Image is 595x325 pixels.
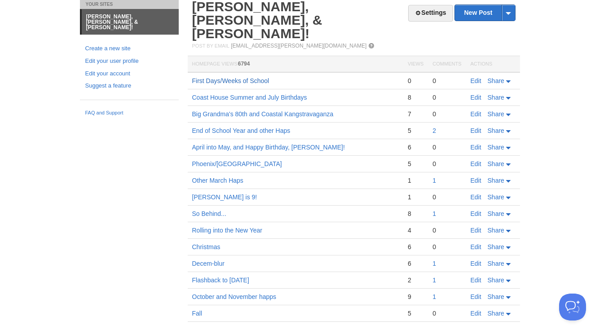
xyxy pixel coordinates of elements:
[192,310,203,317] a: Fall
[192,277,249,284] a: Flashback to [DATE]
[559,294,586,321] iframe: Help Scout Beacon - Open
[488,110,504,118] span: Share
[85,44,173,53] a: Create a new site
[488,193,504,201] span: Share
[432,277,436,284] a: 1
[488,127,504,134] span: Share
[85,57,173,66] a: Edit your user profile
[85,81,173,91] a: Suggest a feature
[471,94,481,101] a: Edit
[432,143,461,151] div: 0
[432,177,436,184] a: 1
[488,260,504,267] span: Share
[408,127,423,135] div: 5
[408,110,423,118] div: 7
[188,56,403,73] th: Homepage Views
[192,94,307,101] a: Coast House Summer and July Birthdays
[488,277,504,284] span: Share
[408,259,423,268] div: 6
[432,127,436,134] a: 2
[432,309,461,317] div: 0
[408,276,423,284] div: 2
[432,160,461,168] div: 0
[471,243,481,250] a: Edit
[231,43,366,49] a: [EMAIL_ADDRESS][PERSON_NAME][DOMAIN_NAME]
[471,293,481,300] a: Edit
[192,293,277,300] a: October and November happs
[408,210,423,218] div: 8
[403,56,428,73] th: Views
[488,160,504,167] span: Share
[192,193,257,201] a: [PERSON_NAME] is 9!
[471,177,481,184] a: Edit
[408,176,423,184] div: 1
[428,56,466,73] th: Comments
[488,243,504,250] span: Share
[455,5,515,21] a: New Post
[238,61,250,67] span: 6794
[471,77,481,84] a: Edit
[408,143,423,151] div: 6
[192,77,269,84] a: First Days/Weeks of School
[488,94,504,101] span: Share
[192,210,226,217] a: So Behind...
[432,110,461,118] div: 0
[408,293,423,301] div: 9
[471,160,481,167] a: Edit
[471,110,481,118] a: Edit
[471,127,481,134] a: Edit
[432,260,436,267] a: 1
[192,227,262,234] a: Rolling into the New Year
[408,193,423,201] div: 1
[471,193,481,201] a: Edit
[488,177,504,184] span: Share
[192,144,345,151] a: April into May, and Happy Birthday, [PERSON_NAME]!
[192,243,220,250] a: Christmas
[488,77,504,84] span: Share
[488,293,504,300] span: Share
[432,293,436,300] a: 1
[471,277,481,284] a: Edit
[432,77,461,85] div: 0
[488,227,504,234] span: Share
[432,226,461,234] div: 0
[85,109,173,117] a: FAQ and Support
[408,160,423,168] div: 5
[471,144,481,151] a: Edit
[192,260,225,267] a: Decem-blur
[192,43,229,48] span: Post by Email
[471,210,481,217] a: Edit
[488,144,504,151] span: Share
[408,226,423,234] div: 4
[432,93,461,101] div: 0
[192,127,291,134] a: End of School Year and other Haps
[408,243,423,251] div: 6
[192,177,243,184] a: Other March Haps
[82,9,179,35] a: [PERSON_NAME], [PERSON_NAME], & [PERSON_NAME]!
[471,310,481,317] a: Edit
[192,110,334,118] a: Big Grandma's 80th and Coastal Kangstravaganza
[432,210,436,217] a: 1
[466,56,520,73] th: Actions
[432,193,461,201] div: 0
[408,309,423,317] div: 5
[408,93,423,101] div: 8
[488,310,504,317] span: Share
[488,210,504,217] span: Share
[471,260,481,267] a: Edit
[432,243,461,251] div: 0
[408,77,423,85] div: 0
[408,5,453,22] a: Settings
[192,160,282,167] a: Phoenix/[GEOGRAPHIC_DATA]
[471,227,481,234] a: Edit
[85,69,173,79] a: Edit your account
